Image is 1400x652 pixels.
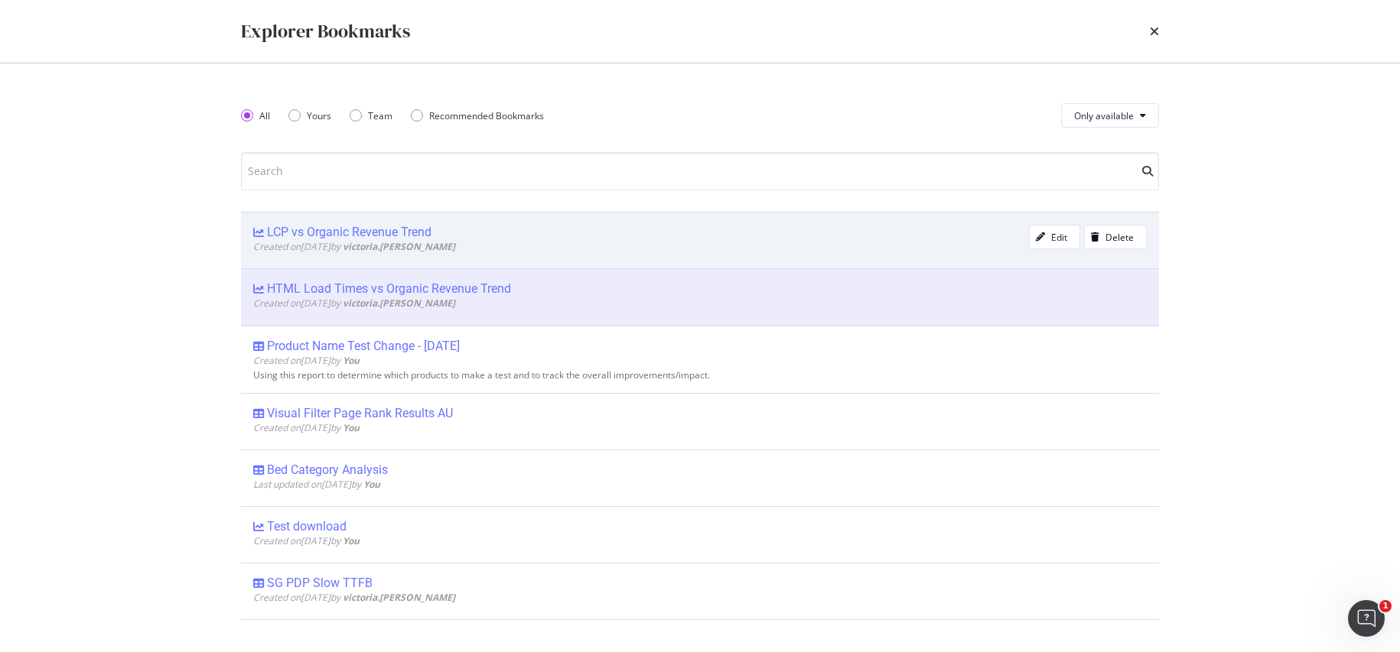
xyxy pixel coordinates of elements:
[1061,103,1159,128] button: Only available
[1051,231,1067,244] div: Edit
[1084,225,1147,249] button: Delete
[253,297,455,310] span: Created on [DATE] by
[259,109,270,122] div: All
[307,109,331,122] div: Yours
[253,370,1147,381] div: Using this report to determine which products to make a test and to track the overall improvement...
[1348,600,1385,637] iframe: Intercom live chat
[343,591,455,604] b: victoria.[PERSON_NAME]
[368,109,392,122] div: Team
[241,18,410,44] div: Explorer Bookmarks
[253,354,360,367] span: Created on [DATE] by
[343,534,360,547] b: You
[343,421,360,434] b: You
[253,478,380,491] span: Last updated on [DATE] by
[267,225,431,240] div: LCP vs Organic Revenue Trend
[267,339,460,354] div: Product Name Test Change - [DATE]
[267,406,453,421] div: Visual Filter Page Rank Results AU
[1379,600,1392,612] span: 1
[241,152,1159,190] input: Search
[1074,109,1134,122] span: Only available
[343,297,455,310] b: victoria.[PERSON_NAME]
[253,534,360,547] span: Created on [DATE] by
[1029,225,1080,249] button: Edit
[241,109,270,122] div: All
[1105,231,1134,244] div: Delete
[350,109,392,122] div: Team
[267,281,511,297] div: HTML Load Times vs Organic Revenue Trend
[343,240,455,253] b: victoria.[PERSON_NAME]
[267,462,388,478] div: Bed Category Analysis
[411,109,544,122] div: Recommended Bookmarks
[253,591,455,604] span: Created on [DATE] by
[267,576,373,591] div: SG PDP Slow TTFB
[253,421,360,434] span: Created on [DATE] by
[253,240,455,253] span: Created on [DATE] by
[363,478,380,491] b: You
[288,109,331,122] div: Yours
[343,354,360,367] b: You
[267,519,347,534] div: Test download
[429,109,544,122] div: Recommended Bookmarks
[1150,18,1159,44] div: times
